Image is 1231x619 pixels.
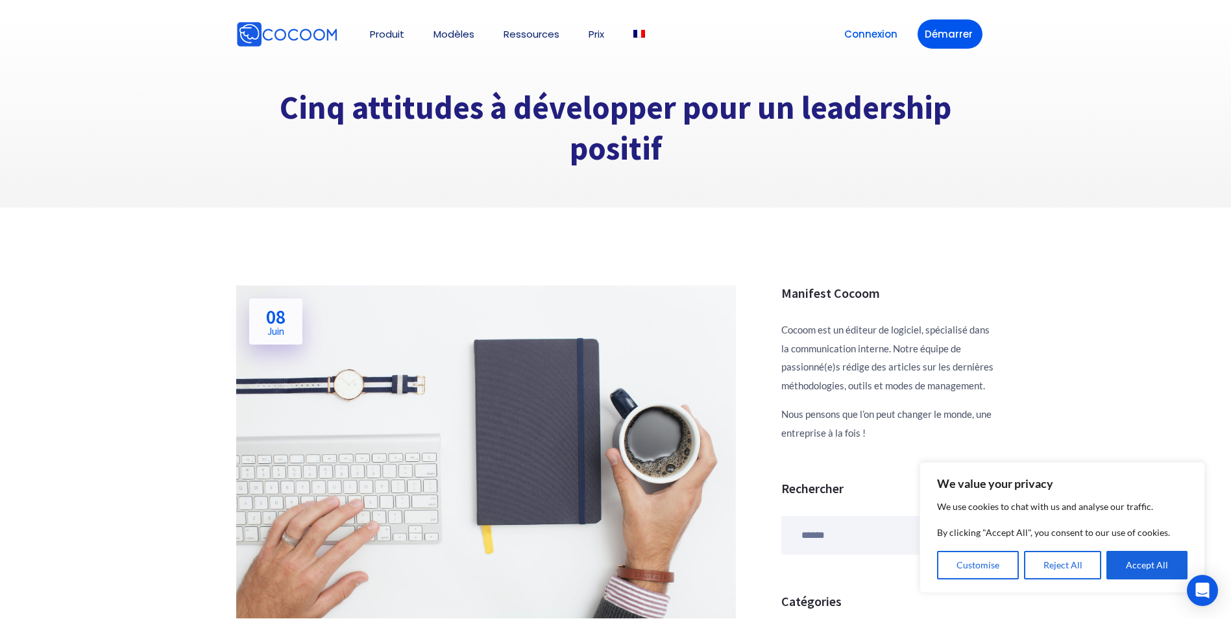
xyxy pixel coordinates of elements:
[433,29,474,39] a: Modèles
[937,476,1188,491] p: We value your privacy
[937,525,1188,540] p: By clicking "Accept All", you consent to our use of cookies.
[370,29,404,39] a: Produit
[633,30,645,38] img: Français
[504,29,559,39] a: Ressources
[589,29,604,39] a: Prix
[937,499,1188,515] p: We use cookies to chat with us and analyse our traffic.
[249,298,302,345] a: 08Juin
[1106,551,1188,579] button: Accept All
[781,285,995,301] h3: Manifest Cocoom
[1024,551,1102,579] button: Reject All
[781,321,995,394] p: Cocoom est un éditeur de logiciel, spécialisé dans la communication interne. Notre équipe de pass...
[781,594,995,609] h3: Catégories
[837,19,905,49] a: Connexion
[918,19,982,49] a: Démarrer
[266,307,286,336] h2: 08
[781,481,995,496] h3: Rechercher
[781,405,995,442] p: Nous pensons que l’on peut changer le monde, une entreprise à la fois !
[236,88,995,169] h1: Cinq attitudes à développer pour un leadership positif
[937,551,1019,579] button: Customise
[266,326,286,336] span: Juin
[236,21,337,47] img: Cocoom
[1187,575,1218,606] div: Open Intercom Messenger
